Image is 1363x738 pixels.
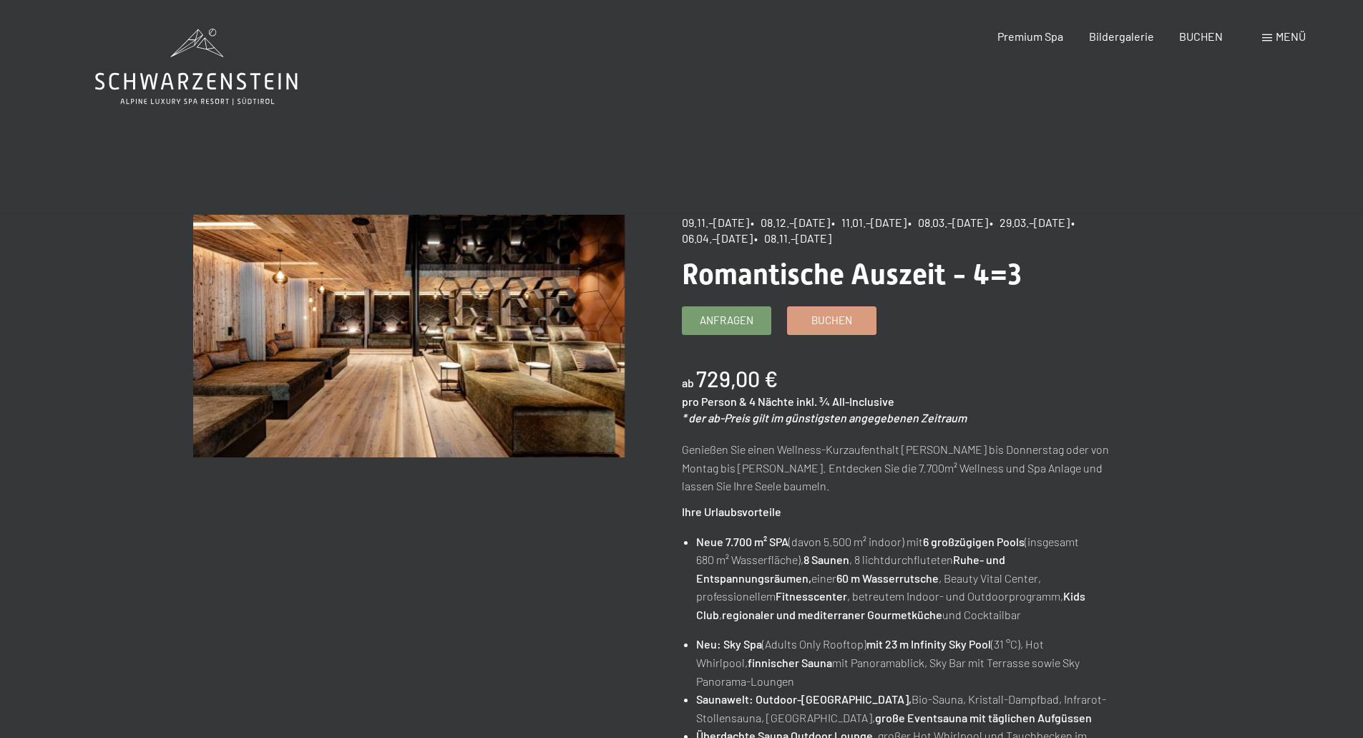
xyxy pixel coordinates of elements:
[696,533,1113,624] li: (davon 5.500 m² indoor) mit (insgesamt 680 m² Wasserfläche), , 8 lichtdurchfluteten einer , Beaut...
[696,637,762,651] strong: Neu: Sky Spa
[776,589,847,603] strong: Fitnesscenter
[1089,29,1154,43] a: Bildergalerie
[748,656,832,669] strong: finnischer Sauna
[682,394,747,408] span: pro Person &
[700,313,753,328] span: Anfragen
[997,29,1063,43] a: Premium Spa
[682,258,1022,291] span: Romantische Auszeit - 4=3
[696,535,788,548] strong: Neue 7.700 m² SPA
[682,215,749,229] span: 09.11.–[DATE]
[682,440,1113,495] p: Genießen Sie einen Wellness-Kurzaufenthalt [PERSON_NAME] bis Donnerstag oder von Montag bis [PERS...
[788,307,876,334] a: Buchen
[1179,29,1223,43] a: BUCHEN
[875,711,1092,724] strong: große Eventsauna mit täglichen Aufgüssen
[696,635,1113,690] li: (Adults Only Rooftop) (31 °C), Hot Whirlpool, mit Panoramablick, Sky Bar mit Terrasse sowie Sky P...
[923,535,1025,548] strong: 6 großzügigen Pools
[722,608,942,621] strong: regionaler und mediterraner Gourmetküche
[866,637,991,651] strong: mit 23 m Infinity Sky Pool
[193,215,625,457] img: Romantische Auszeit - 4=3
[749,394,794,408] span: 4 Nächte
[908,215,988,229] span: • 08.03.–[DATE]
[682,376,694,389] span: ab
[811,313,852,328] span: Buchen
[754,231,831,245] span: • 08.11.–[DATE]
[990,215,1070,229] span: • 29.03.–[DATE]
[696,690,1113,727] li: Bio-Sauna, Kristall-Dampfbad, Infrarot-Stollensauna, [GEOGRAPHIC_DATA],
[696,366,778,392] b: 729,00 €
[831,215,907,229] span: • 11.01.–[DATE]
[682,411,967,424] em: * der ab-Preis gilt im günstigsten angegebenen Zeitraum
[682,505,781,518] strong: Ihre Urlaubsvorteile
[803,553,849,566] strong: 8 Saunen
[696,692,912,706] strong: Saunawelt: Outdoor-[GEOGRAPHIC_DATA],
[1276,29,1306,43] span: Menü
[796,394,894,408] span: inkl. ¾ All-Inclusive
[751,215,830,229] span: • 08.12.–[DATE]
[696,553,1005,585] strong: Ruhe- und Entspannungsräumen,
[696,589,1085,621] strong: Kids Club
[683,307,771,334] a: Anfragen
[836,571,939,585] strong: 60 m Wasserrutsche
